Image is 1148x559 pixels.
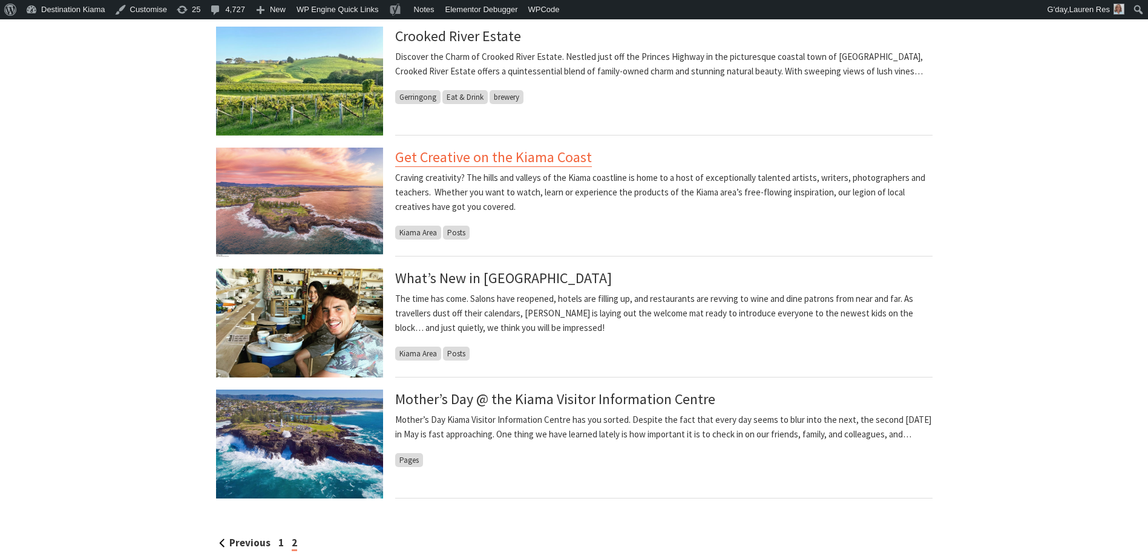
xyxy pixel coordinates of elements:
[395,148,592,167] a: Get Creative on the Kiama Coast
[395,226,441,240] span: Kiama Area
[443,226,470,240] span: Posts
[216,27,383,136] img: Vineyard View
[395,453,423,467] span: Pages
[395,269,612,287] a: What’s New in [GEOGRAPHIC_DATA]
[395,27,521,45] a: Crooked River Estate
[395,50,933,79] p: Discover the Charm of Crooked River Estate. Nestled just off the Princes Highway in the picturesq...
[443,347,470,361] span: Posts
[395,90,441,104] span: Gerringong
[395,347,441,361] span: Kiama Area
[395,171,933,214] p: Craving creativity? The hills and valleys of the Kiama coastline is home to a host of exceptional...
[395,292,933,335] p: The time has come. Salons have reopened, hotels are filling up, and restaurants are revving to wi...
[395,390,715,408] a: Mother’s Day @ the Kiama Visitor Information Centre
[490,90,523,104] span: brewery
[219,536,271,549] a: Previous
[292,536,297,551] span: 2
[278,536,284,549] a: 1
[216,390,383,499] img: Kiama Hero Image - Photo credit: Elev8 Aerial Images
[395,413,933,442] p: Mother’s Day Kiama Visitor Information Centre has you sorted. Despite the fact that every day see...
[1114,4,1124,15] img: Res-lauren-square-150x150.jpg
[1069,5,1110,14] span: Lauren Res
[442,90,488,104] span: Eat & Drink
